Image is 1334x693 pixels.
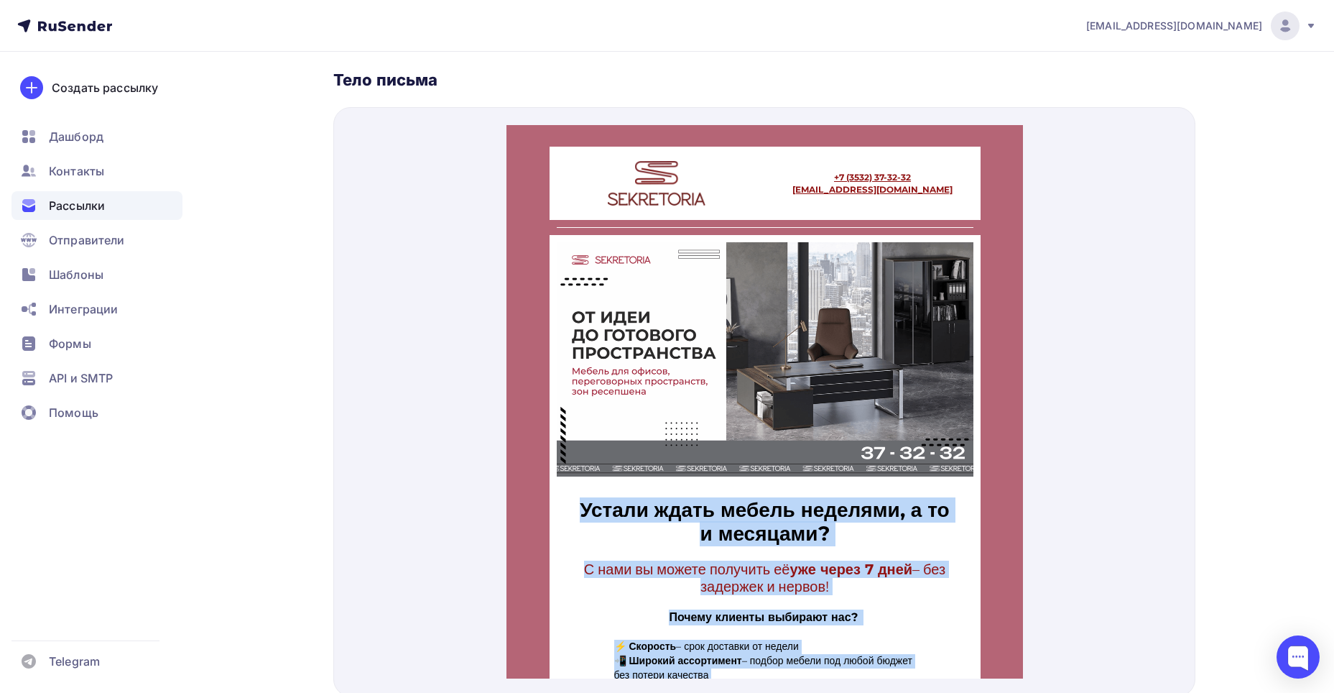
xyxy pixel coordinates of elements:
a: Дашборд [11,122,182,151]
span: Telegram [49,653,100,670]
a: Шаблоны [11,260,182,289]
a: Отправители [11,226,182,254]
img: Мебель [50,117,467,352]
a: Рассылки [11,191,182,220]
strong: Почему клиенты выбирают нас? [162,485,351,499]
span: Рассылки [49,197,105,214]
span: Отправители [49,231,125,249]
strong: уже через 7 дней [283,436,406,453]
table: divider [50,102,467,103]
span: Шаблоны [49,266,103,283]
a: Формы [11,329,182,358]
strong: 📲 Широкий ассортимент [108,529,236,542]
span: Контакты [49,162,104,180]
strong: ⚡ Скорость [108,515,170,528]
span: Устали ждать мебель неделями, а то и месяцами? [73,372,443,421]
p: – срок доставки от недели – подбор мебели под любой бюджет без потери качества – от замера и диза... [108,515,409,585]
span: С нами вы можете получить её – без задержек и нервов! [78,436,439,470]
span: Помощь [49,404,98,421]
div: Создать рассылку [52,79,158,96]
span: Формы [49,335,91,352]
div: Тело письма [333,70,1195,90]
a: Контакты [11,157,182,185]
span: API и SMTP [49,370,113,387]
a: +7 (3532) 37-32-32 [328,47,404,58]
span: [EMAIL_ADDRESS][DOMAIN_NAME] [1086,19,1262,33]
span: Дашборд [49,128,103,145]
a: [EMAIL_ADDRESS][DOMAIN_NAME] [1086,12,1317,40]
a: [EMAIL_ADDRESS][DOMAIN_NAME] [286,59,446,70]
span: Интеграции [49,300,118,318]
